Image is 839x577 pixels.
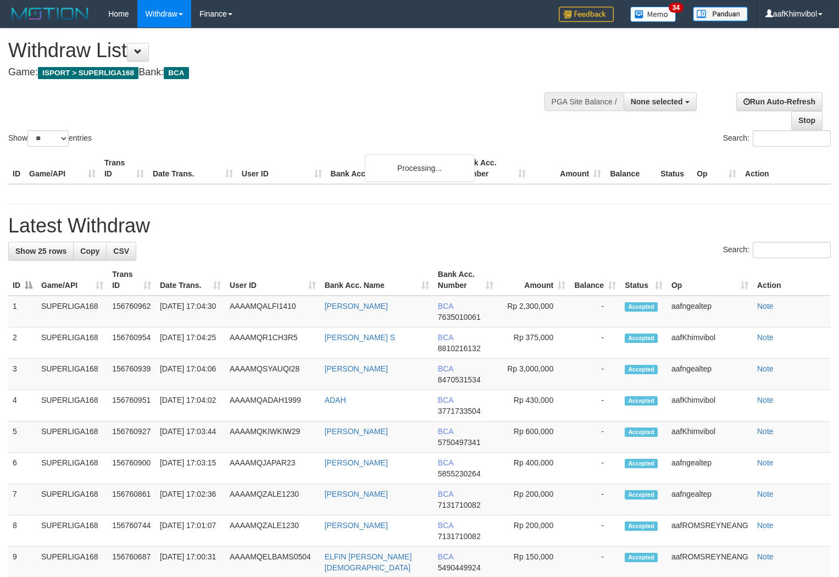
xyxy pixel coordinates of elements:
span: BCA [438,521,453,530]
a: Note [757,490,774,498]
a: Show 25 rows [8,242,74,260]
td: AAAAMQZALE1230 [225,484,320,515]
img: MOTION_logo.png [8,5,92,22]
td: Rp 600,000 [498,421,570,453]
span: BCA [438,490,453,498]
td: 5 [8,421,37,453]
th: Trans ID: activate to sort column ascending [108,264,155,296]
th: ID: activate to sort column descending [8,264,37,296]
a: Run Auto-Refresh [736,92,823,111]
td: 156760927 [108,421,155,453]
td: [DATE] 17:01:07 [155,515,225,547]
span: Copy 8810216132 to clipboard [438,344,481,353]
th: User ID [237,153,326,184]
td: SUPERLIGA168 [37,484,108,515]
th: Action [753,264,831,296]
th: Op [692,153,741,184]
span: Copy 5750497341 to clipboard [438,438,481,447]
h4: Game: Bank: [8,67,548,78]
span: BCA [438,302,453,310]
td: [DATE] 17:04:25 [155,328,225,359]
a: ADAH [325,396,346,404]
td: aafROMSREYNEANG [667,515,753,547]
td: Rp 200,000 [498,515,570,547]
td: Rp 430,000 [498,390,570,421]
th: Bank Acc. Name: activate to sort column ascending [320,264,434,296]
span: BCA [164,67,188,79]
td: Rp 375,000 [498,328,570,359]
a: [PERSON_NAME] [325,427,388,436]
a: [PERSON_NAME] [325,458,388,467]
th: Status [656,153,692,184]
img: Feedback.jpg [559,7,614,22]
a: Note [757,302,774,310]
a: Note [757,333,774,342]
span: 34 [669,3,684,13]
td: - [570,328,620,359]
th: Bank Acc. Number: activate to sort column ascending [434,264,498,296]
th: Balance: activate to sort column ascending [570,264,620,296]
td: 8 [8,515,37,547]
th: Balance [605,153,656,184]
td: AAAAMQALFI1410 [225,296,320,328]
span: Show 25 rows [15,247,66,256]
td: Rp 3,000,000 [498,359,570,390]
th: Game/API: activate to sort column ascending [37,264,108,296]
th: Status: activate to sort column ascending [620,264,667,296]
span: Copy 3771733504 to clipboard [438,407,481,415]
th: Game/API [25,153,100,184]
td: SUPERLIGA168 [37,328,108,359]
td: aafngealtep [667,453,753,484]
td: - [570,515,620,547]
span: Copy 5490449924 to clipboard [438,563,481,572]
td: 156760951 [108,390,155,421]
th: Bank Acc. Name [326,153,455,184]
td: AAAAMQADAH1999 [225,390,320,421]
span: BCA [438,333,453,342]
img: panduan.png [693,7,748,21]
td: aafKhimvibol [667,390,753,421]
span: ISPORT > SUPERLIGA168 [38,67,138,79]
label: Show entries [8,130,92,147]
td: 3 [8,359,37,390]
a: [PERSON_NAME] [325,364,388,373]
td: aafngealtep [667,359,753,390]
span: Accepted [625,302,658,312]
div: Processing... [365,154,475,182]
a: CSV [106,242,136,260]
span: Accepted [625,521,658,531]
td: Rp 2,300,000 [498,296,570,328]
span: Accepted [625,428,658,437]
h1: Latest Withdraw [8,215,831,237]
td: Rp 200,000 [498,484,570,515]
td: - [570,359,620,390]
td: - [570,421,620,453]
th: Date Trans.: activate to sort column ascending [155,264,225,296]
span: Copy 5855230264 to clipboard [438,469,481,478]
span: BCA [438,458,453,467]
td: [DATE] 17:03:44 [155,421,225,453]
input: Search: [753,242,831,258]
a: Note [757,396,774,404]
td: aafKhimvibol [667,328,753,359]
a: [PERSON_NAME] [325,490,388,498]
td: [DATE] 17:03:15 [155,453,225,484]
td: 156760962 [108,296,155,328]
span: Accepted [625,365,658,374]
td: aafKhimvibol [667,421,753,453]
td: AAAAMQJAPAR23 [225,453,320,484]
label: Search: [723,242,831,258]
th: Date Trans. [148,153,237,184]
td: SUPERLIGA168 [37,390,108,421]
td: AAAAMQR1CH3R5 [225,328,320,359]
img: Button%20Memo.svg [630,7,676,22]
a: Stop [791,111,823,130]
span: Accepted [625,490,658,500]
td: - [570,390,620,421]
td: SUPERLIGA168 [37,421,108,453]
a: [PERSON_NAME] [325,302,388,310]
td: [DATE] 17:04:30 [155,296,225,328]
td: 156760861 [108,484,155,515]
span: Copy 8470531534 to clipboard [438,375,481,384]
span: Copy 7131710082 to clipboard [438,532,481,541]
